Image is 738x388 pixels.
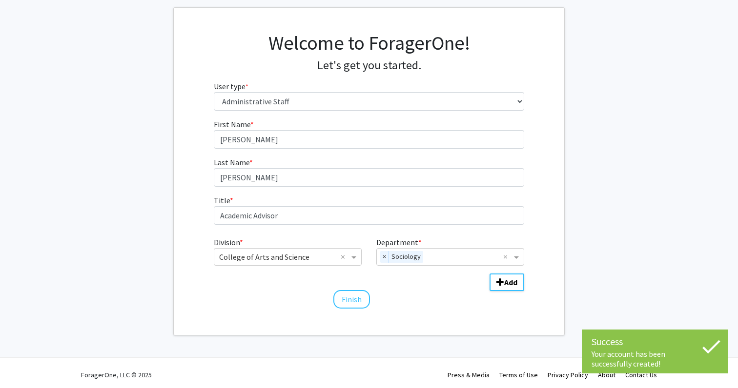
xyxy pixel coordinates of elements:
[503,251,512,263] span: Clear all
[214,195,230,205] span: Title
[214,31,525,55] h1: Welcome to ForagerOne!
[206,236,369,266] div: Division
[214,80,248,92] label: User type
[499,370,538,379] a: Terms of Use
[380,251,389,263] span: ×
[341,251,349,263] span: Clear all
[598,370,615,379] a: About
[7,344,41,381] iframe: Chat
[214,58,525,73] h4: Let's get you started.
[214,119,250,129] span: First Name
[389,251,423,263] span: Sociology
[376,248,524,266] ng-select: Department
[369,236,532,266] div: Department
[490,273,524,291] button: Add Division/Department
[592,349,718,369] div: Your account has been successfully created!
[548,370,588,379] a: Privacy Policy
[504,277,517,287] b: Add
[592,334,718,349] div: Success
[448,370,490,379] a: Press & Media
[625,370,657,379] a: Contact Us
[333,290,370,309] button: Finish
[214,157,249,167] span: Last Name
[214,248,362,266] ng-select: Division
